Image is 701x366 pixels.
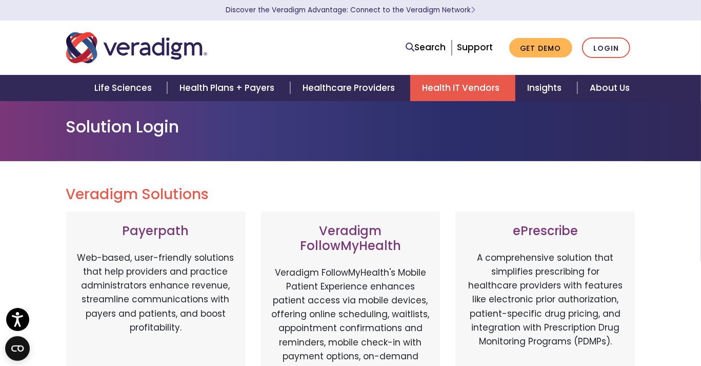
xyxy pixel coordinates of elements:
[271,224,430,254] h3: Veradigm FollowMyHealth
[406,41,446,54] a: Search
[577,75,642,101] a: About Us
[76,224,235,239] h3: Payerpath
[410,75,515,101] a: Health IT Vendors
[515,75,577,101] a: Insights
[66,31,207,65] img: Veradigm logo
[66,186,635,203] h2: Veradigm Solutions
[66,117,635,137] h1: Solution Login
[582,37,630,59] a: Login
[82,75,167,101] a: Life Sciences
[466,224,625,239] h3: ePrescribe
[471,5,475,15] span: Learn More
[167,75,290,101] a: Health Plans + Payers
[290,75,410,101] a: Healthcare Providers
[226,5,475,15] a: Discover the Veradigm Advantage: Connect to the Veradigm NetworkLearn More
[457,41,493,53] a: Support
[5,336,30,361] button: Open CMP widget
[509,38,572,58] a: Get Demo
